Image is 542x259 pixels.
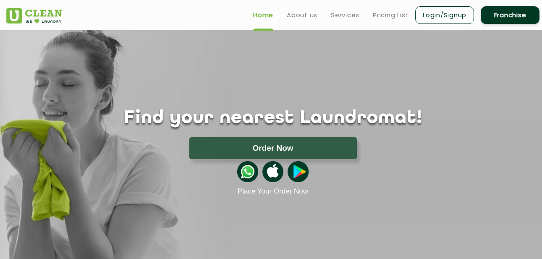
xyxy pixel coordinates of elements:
[373,10,408,20] a: Pricing List
[189,137,357,159] button: Order Now
[481,6,539,24] a: Franchise
[287,10,317,20] a: About us
[237,161,258,182] img: whatsappicon.png
[262,161,283,182] img: apple-icon.png
[415,6,474,24] a: Login/Signup
[288,161,309,182] img: playstoreicon.png
[253,10,273,20] a: Home
[6,8,62,24] img: UClean Laundry and Dry Cleaning
[331,10,359,20] a: Services
[238,187,308,196] a: Place Your Order Now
